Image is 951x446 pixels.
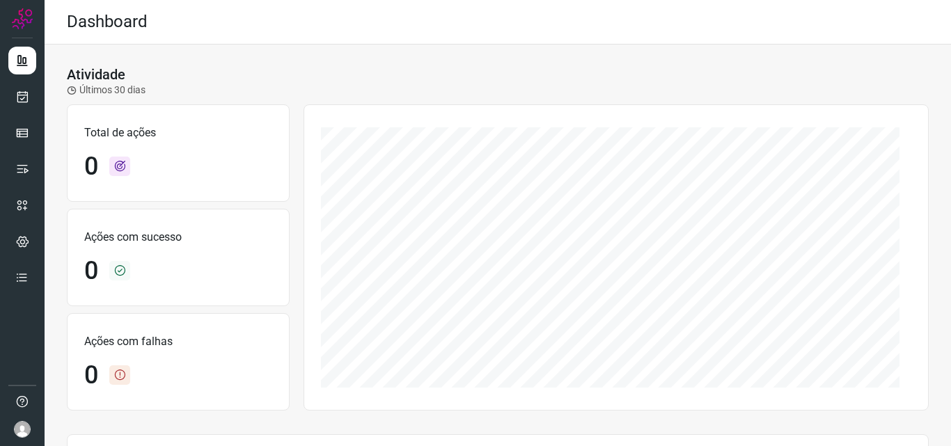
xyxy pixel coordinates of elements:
img: avatar-user-boy.jpg [14,421,31,438]
p: Ações com falhas [84,333,272,350]
h3: Atividade [67,66,125,83]
h1: 0 [84,256,98,286]
h2: Dashboard [67,12,148,32]
h1: 0 [84,360,98,390]
p: Total de ações [84,125,272,141]
h1: 0 [84,152,98,182]
img: Logo [12,8,33,29]
p: Ações com sucesso [84,229,272,246]
p: Últimos 30 dias [67,83,146,97]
